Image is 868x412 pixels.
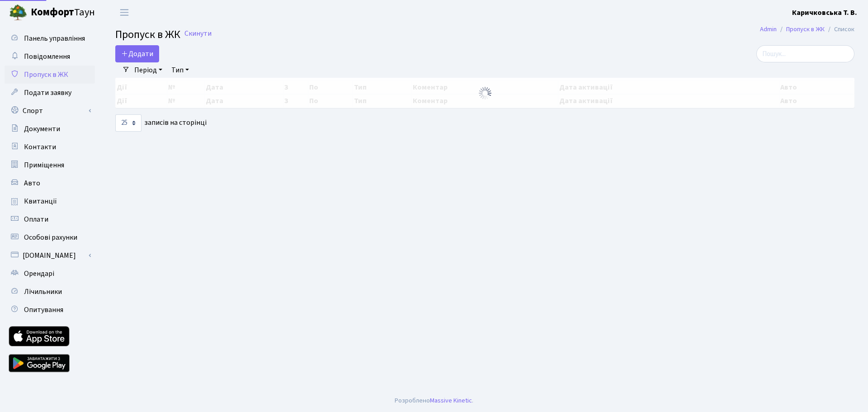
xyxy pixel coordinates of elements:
[760,24,777,34] a: Admin
[5,265,95,283] a: Орендарі
[5,192,95,210] a: Квитанції
[5,301,95,319] a: Опитування
[478,86,492,100] img: Обробка...
[5,174,95,192] a: Авто
[746,20,868,39] nav: breadcrumb
[24,33,85,43] span: Панель управління
[756,45,854,62] input: Пошук...
[5,210,95,228] a: Оплати
[5,102,95,120] a: Спорт
[5,120,95,138] a: Документи
[430,396,472,405] a: Massive Kinetic
[5,84,95,102] a: Подати заявку
[792,8,857,18] b: Каричковська Т. В.
[24,196,57,206] span: Квитанції
[31,5,74,19] b: Комфорт
[9,4,27,22] img: logo.png
[184,29,212,38] a: Скинути
[5,156,95,174] a: Приміщення
[395,396,473,406] div: Розроблено .
[5,228,95,246] a: Особові рахунки
[786,24,825,34] a: Пропуск в ЖК
[24,214,48,224] span: Оплати
[5,138,95,156] a: Контакти
[131,62,166,78] a: Період
[121,49,153,59] span: Додати
[5,66,95,84] a: Пропуск в ЖК
[24,124,60,134] span: Документи
[168,62,193,78] a: Тип
[24,232,77,242] span: Особові рахунки
[115,27,180,43] span: Пропуск в ЖК
[24,52,70,62] span: Повідомлення
[24,142,56,152] span: Контакти
[24,305,63,315] span: Опитування
[31,5,95,20] span: Таун
[5,29,95,47] a: Панель управління
[24,88,71,98] span: Подати заявку
[24,70,68,80] span: Пропуск в ЖК
[5,47,95,66] a: Повідомлення
[24,178,40,188] span: Авто
[115,114,207,132] label: записів на сторінці
[5,246,95,265] a: [DOMAIN_NAME]
[24,287,62,297] span: Лічильники
[825,24,854,34] li: Список
[113,5,136,20] button: Переключити навігацію
[792,7,857,18] a: Каричковська Т. В.
[115,114,142,132] select: записів на сторінці
[24,160,64,170] span: Приміщення
[24,269,54,279] span: Орендарі
[5,283,95,301] a: Лічильники
[115,45,159,62] a: Додати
